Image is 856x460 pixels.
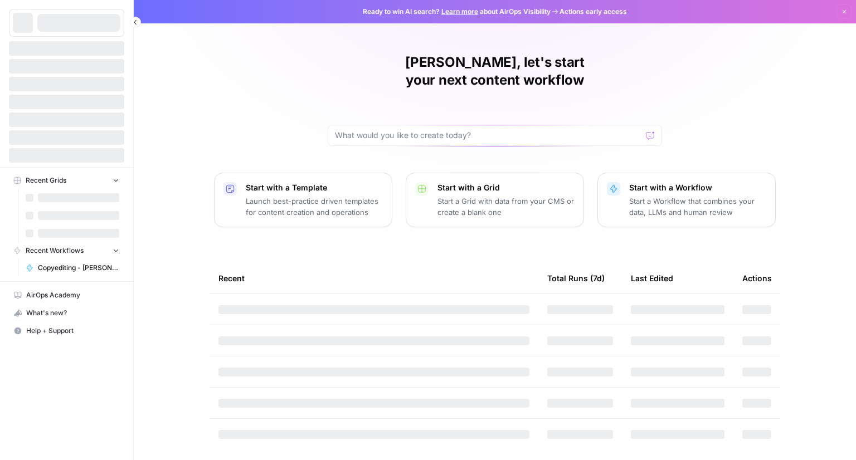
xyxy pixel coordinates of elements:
[26,290,119,300] span: AirOps Academy
[547,263,605,293] div: Total Runs (7d)
[26,326,119,336] span: Help + Support
[629,182,766,193] p: Start with a Workflow
[9,322,124,340] button: Help + Support
[26,175,66,185] span: Recent Grids
[631,263,673,293] div: Last Edited
[9,286,124,304] a: AirOps Academy
[26,246,84,256] span: Recent Workflows
[441,7,478,16] a: Learn more
[363,7,551,17] span: Ready to win AI search? about AirOps Visibility
[218,263,529,293] div: Recent
[335,130,641,141] input: What would you like to create today?
[597,173,776,227] button: Start with a WorkflowStart a Workflow that combines your data, LLMs and human review
[38,263,119,273] span: Copyediting - [PERSON_NAME]
[437,182,575,193] p: Start with a Grid
[9,242,124,259] button: Recent Workflows
[9,304,124,322] button: What's new?
[629,195,766,218] p: Start a Workflow that combines your data, LLMs and human review
[214,173,392,227] button: Start with a TemplateLaunch best-practice driven templates for content creation and operations
[560,7,627,17] span: Actions early access
[9,305,124,321] div: What's new?
[9,172,124,189] button: Recent Grids
[246,195,383,218] p: Launch best-practice driven templates for content creation and operations
[246,182,383,193] p: Start with a Template
[21,259,124,277] a: Copyediting - [PERSON_NAME]
[742,263,772,293] div: Actions
[328,53,662,89] h1: [PERSON_NAME], let's start your next content workflow
[437,195,575,218] p: Start a Grid with data from your CMS or create a blank one
[406,173,584,227] button: Start with a GridStart a Grid with data from your CMS or create a blank one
